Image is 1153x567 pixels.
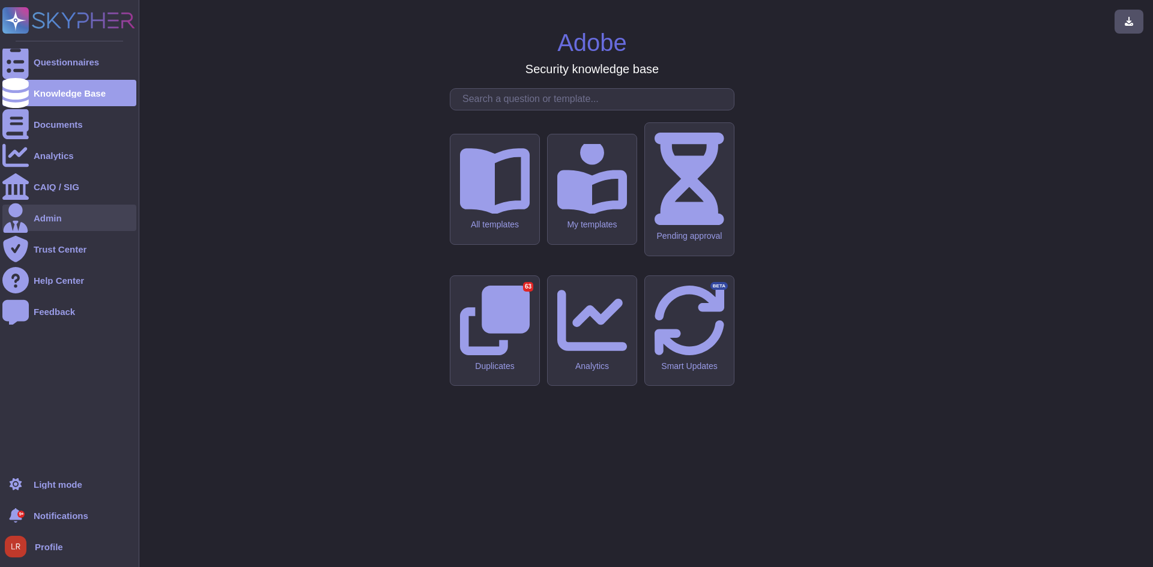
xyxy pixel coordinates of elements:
a: CAIQ / SIG [2,173,136,200]
a: Documents [2,111,136,137]
div: Pending approval [655,231,724,241]
a: Trust Center [2,236,136,262]
div: BETA [710,282,728,290]
div: Questionnaires [34,58,99,67]
div: Duplicates [460,361,530,371]
a: Analytics [2,142,136,169]
span: Notifications [34,511,88,520]
a: Feedback [2,298,136,325]
div: 9+ [17,511,25,518]
div: Analytics [557,361,627,371]
img: user [5,536,26,557]
div: CAIQ / SIG [34,182,79,191]
a: Admin [2,205,136,231]
div: All templates [460,220,530,230]
div: Help Center [34,276,84,285]
a: Help Center [2,267,136,293]
div: Light mode [34,480,82,489]
span: Profile [35,542,63,551]
div: Documents [34,120,83,129]
div: Smart Updates [655,361,724,371]
a: Knowledge Base [2,80,136,106]
button: user [2,533,35,560]
input: Search a question or template... [456,89,734,110]
div: Trust Center [34,245,86,254]
div: Admin [34,214,62,223]
h1: Adobe [557,28,627,57]
div: Feedback [34,307,75,316]
div: 63 [523,282,533,292]
div: My templates [557,220,627,230]
h3: Security knowledge base [525,62,659,76]
div: Analytics [34,151,74,160]
div: Knowledge Base [34,89,106,98]
a: Questionnaires [2,49,136,75]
